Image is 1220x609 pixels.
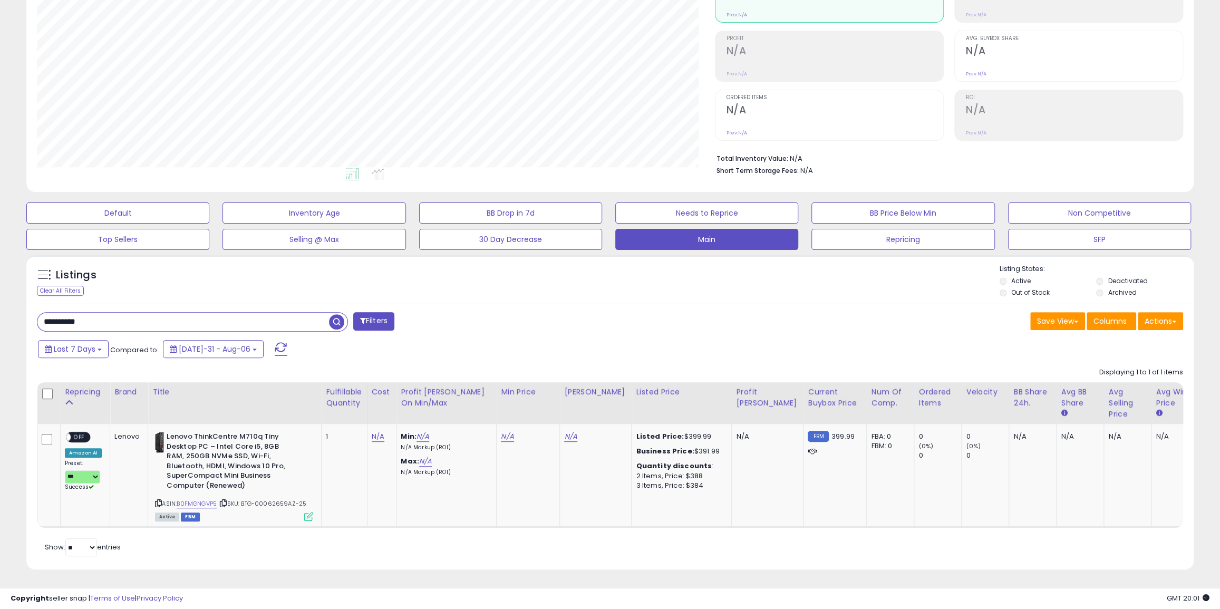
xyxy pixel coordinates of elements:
[37,286,84,296] div: Clear All Filters
[808,386,862,409] div: Current Buybox Price
[401,444,488,451] p: N/A Markup (ROI)
[966,130,986,136] small: Prev: N/A
[65,483,94,491] span: Success
[1061,386,1099,409] div: Avg BB Share
[396,382,497,424] th: The percentage added to the cost of goods (COGS) that forms the calculator for Min & Max prices.
[56,268,96,283] h5: Listings
[419,456,432,467] a: N/A
[181,513,200,521] span: FBM
[736,432,795,441] div: N/A
[918,386,957,409] div: Ordered Items
[372,386,392,398] div: Cost
[65,460,102,491] div: Preset:
[501,386,555,398] div: Min Price
[54,344,95,354] span: Last 7 Days
[155,432,164,453] img: 31L+DkHQ8sL._SL40_.jpg
[218,499,306,508] span: | SKU: BTG-00062659AZ-25
[1108,276,1147,285] label: Deactivated
[871,432,906,441] div: FBA: 0
[114,386,143,398] div: Brand
[636,447,723,456] div: $391.99
[636,446,694,456] b: Business Price:
[636,386,727,398] div: Listed Price
[26,202,209,224] button: Default
[326,386,362,409] div: Fulfillable Quantity
[727,45,943,59] h2: N/A
[1013,432,1048,441] div: N/A
[966,432,1009,441] div: 0
[1167,593,1209,603] span: 2025-08-14 20:01 GMT
[811,202,994,224] button: BB Price Below Min
[1108,386,1147,420] div: Avg Selling Price
[918,432,961,441] div: 0
[727,71,747,77] small: Prev: N/A
[966,95,1183,101] span: ROI
[152,386,317,398] div: Title
[727,95,943,101] span: Ordered Items
[966,36,1183,42] span: Avg. Buybox Share
[372,431,384,442] a: N/A
[1008,229,1191,250] button: SFP
[831,431,855,441] span: 399.99
[1093,316,1127,326] span: Columns
[564,431,577,442] a: N/A
[966,12,986,18] small: Prev: N/A
[417,431,429,442] a: N/A
[419,202,602,224] button: BB Drop in 7d
[1099,368,1183,378] div: Displaying 1 to 1 of 1 items
[90,593,135,603] a: Terms of Use
[45,542,121,552] span: Show: entries
[800,166,813,176] span: N/A
[110,345,159,355] span: Compared to:
[727,130,747,136] small: Prev: N/A
[1061,409,1067,418] small: Avg BB Share.
[1061,432,1096,441] div: N/A
[716,151,1175,164] li: N/A
[736,386,799,409] div: Profit [PERSON_NAME]
[716,154,788,163] b: Total Inventory Value:
[615,202,798,224] button: Needs to Reprice
[179,344,250,354] span: [DATE]-31 - Aug-06
[966,104,1183,118] h2: N/A
[1087,312,1136,330] button: Columns
[564,386,627,398] div: [PERSON_NAME]
[1156,432,1190,441] div: N/A
[727,12,747,18] small: Prev: N/A
[401,456,419,466] b: Max:
[1011,276,1031,285] label: Active
[727,36,943,42] span: Profit
[808,431,828,442] small: FBM
[26,229,209,250] button: Top Sellers
[636,481,723,490] div: 3 Items, Price: $384
[1011,288,1050,297] label: Out of Stock
[727,104,943,118] h2: N/A
[966,386,1004,398] div: Velocity
[222,229,405,250] button: Selling @ Max
[222,202,405,224] button: Inventory Age
[1000,264,1194,274] p: Listing States:
[871,441,906,451] div: FBM: 0
[11,593,49,603] strong: Copyright
[636,461,723,471] div: :
[966,45,1183,59] h2: N/A
[636,431,684,441] b: Listed Price:
[401,431,417,441] b: Min:
[871,386,909,409] div: Num of Comp.
[966,71,986,77] small: Prev: N/A
[401,469,488,476] p: N/A Markup (ROI)
[966,451,1009,460] div: 0
[1013,386,1052,409] div: BB Share 24h.
[918,451,961,460] div: 0
[163,340,264,358] button: [DATE]-31 - Aug-06
[38,340,109,358] button: Last 7 Days
[155,432,313,520] div: ASIN:
[918,442,933,450] small: (0%)
[155,513,179,521] span: All listings currently available for purchase on Amazon
[137,593,183,603] a: Privacy Policy
[966,442,981,450] small: (0%)
[401,386,492,409] div: Profit [PERSON_NAME] on Min/Max
[1156,386,1194,409] div: Avg Win Price
[1156,409,1162,418] small: Avg Win Price.
[65,448,102,458] div: Amazon AI
[353,312,394,331] button: Filters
